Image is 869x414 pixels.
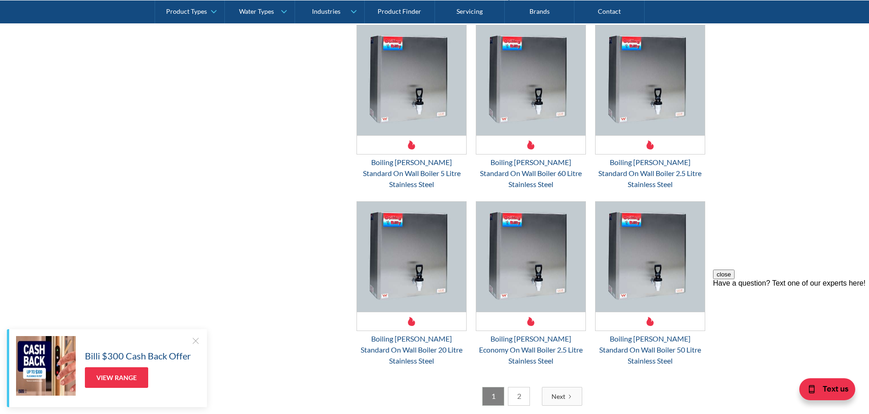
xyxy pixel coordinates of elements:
[357,333,467,366] div: Boiling [PERSON_NAME] Standard On Wall Boiler 20 Litre Stainless Steel
[476,202,585,312] img: Boiling Billy Economy On Wall Boiler 2.5 Litre Stainless Steel
[713,270,869,380] iframe: podium webchat widget prompt
[595,157,705,190] div: Boiling [PERSON_NAME] Standard On Wall Boiler 2.5 Litre Stainless Steel
[312,7,340,15] div: Industries
[777,368,869,414] iframe: podium webchat widget bubble
[357,157,467,190] div: Boiling [PERSON_NAME] Standard On Wall Boiler 5 Litre Stainless Steel
[357,25,466,135] img: Boiling Billy Standard On Wall Boiler 5 Litre Stainless Steel
[357,25,467,190] a: Boiling Billy Standard On Wall Boiler 5 Litre Stainless SteelBoiling [PERSON_NAME] Standard On Wa...
[596,202,705,312] img: Boiling Billy Standard On Wall Boiler 50 Litre Stainless Steel
[551,392,565,401] div: Next
[595,25,705,190] a: Boiling Billy Standard On Wall Boiler 2.5 Litre Stainless SteelBoiling [PERSON_NAME] Standard On ...
[508,387,530,406] a: 2
[476,25,585,135] img: Boiling Billy Standard On Wall Boiler 60 Litre Stainless Steel
[595,201,705,366] a: Boiling Billy Standard On Wall Boiler 50 Litre Stainless SteelBoiling [PERSON_NAME] Standard On W...
[357,202,466,312] img: Boiling Billy Standard On Wall Boiler 20 Litre Stainless Steel
[85,349,191,363] h5: Billi $300 Cash Back Offer
[482,387,504,406] a: 1
[357,201,467,366] a: Boiling Billy Standard On Wall Boiler 20 Litre Stainless SteelBoiling [PERSON_NAME] Standard On W...
[85,367,148,388] a: View Range
[166,7,207,15] div: Product Types
[239,7,274,15] div: Water Types
[357,387,705,406] div: List
[16,336,76,396] img: Billi $300 Cash Back Offer
[595,333,705,366] div: Boiling [PERSON_NAME] Standard On Wall Boiler 50 Litre Stainless Steel
[596,25,705,135] img: Boiling Billy Standard On Wall Boiler 2.5 Litre Stainless Steel
[476,157,586,190] div: Boiling [PERSON_NAME] Standard On Wall Boiler 60 Litre Stainless Steel
[542,387,582,406] a: Next Page
[476,201,586,366] a: Boiling Billy Economy On Wall Boiler 2.5 Litre Stainless SteelBoiling [PERSON_NAME] Economy On Wa...
[476,333,586,366] div: Boiling [PERSON_NAME] Economy On Wall Boiler 2.5 Litre Stainless Steel
[476,25,586,190] a: Boiling Billy Standard On Wall Boiler 60 Litre Stainless SteelBoiling [PERSON_NAME] Standard On W...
